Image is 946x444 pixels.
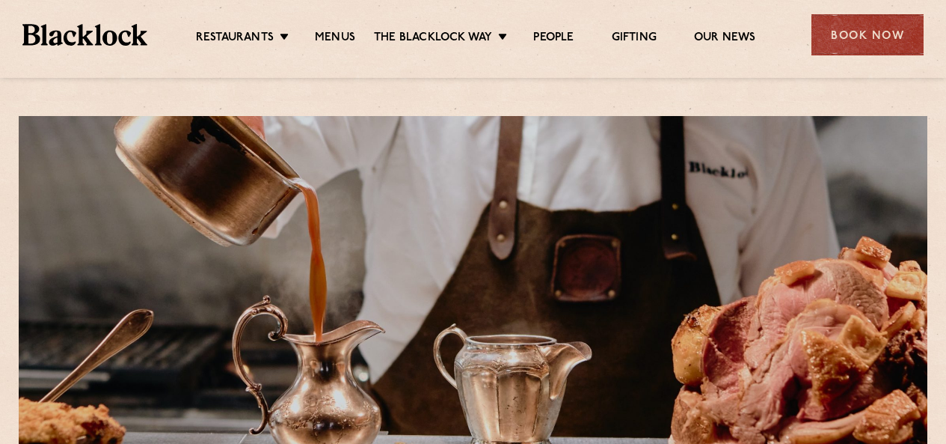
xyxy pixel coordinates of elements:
[811,14,924,55] div: Book Now
[374,31,492,47] a: The Blacklock Way
[196,31,274,47] a: Restaurants
[612,31,657,47] a: Gifting
[315,31,355,47] a: Menus
[694,31,756,47] a: Our News
[533,31,574,47] a: People
[22,24,147,45] img: BL_Textured_Logo-footer-cropped.svg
